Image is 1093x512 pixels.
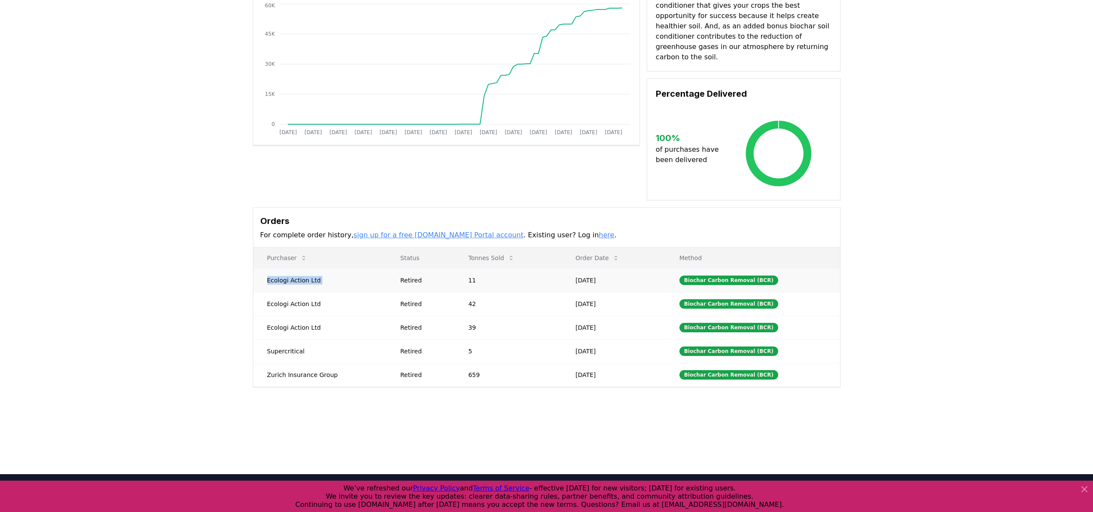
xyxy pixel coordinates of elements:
td: [DATE] [562,268,666,292]
div: Biochar Carbon Removal (BCR) [679,370,778,380]
div: Retired [400,347,448,356]
td: Zurich Insurance Group [253,363,387,386]
button: Order Date [569,249,626,267]
td: Ecologi Action Ltd [253,292,387,316]
tspan: [DATE] [530,129,547,135]
h3: Orders [260,215,833,227]
td: 39 [454,316,562,339]
tspan: 0 [271,121,275,127]
td: Supercritical [253,339,387,363]
div: Retired [400,371,448,379]
td: [DATE] [562,292,666,316]
button: Purchaser [260,249,314,267]
tspan: 30K [265,61,275,67]
tspan: [DATE] [580,129,597,135]
tspan: [DATE] [554,129,572,135]
div: Retired [400,300,448,308]
p: of purchases have been delivered [656,144,726,165]
td: [DATE] [562,316,666,339]
tspan: [DATE] [605,129,622,135]
tspan: [DATE] [479,129,497,135]
tspan: [DATE] [405,129,422,135]
tspan: [DATE] [429,129,447,135]
button: Tonnes Sold [461,249,521,267]
tspan: [DATE] [304,129,322,135]
td: 659 [454,363,562,386]
p: Status [393,254,448,262]
tspan: 45K [265,31,275,37]
h3: Percentage Delivered [656,87,831,100]
tspan: [DATE] [454,129,472,135]
td: Ecologi Action Ltd [253,316,387,339]
a: sign up for a free [DOMAIN_NAME] Portal account [353,231,524,239]
td: [DATE] [562,339,666,363]
tspan: [DATE] [505,129,522,135]
a: here [599,231,614,239]
div: Biochar Carbon Removal (BCR) [679,323,778,332]
tspan: [DATE] [379,129,397,135]
tspan: [DATE] [279,129,297,135]
div: Retired [400,323,448,332]
p: Method [673,254,833,262]
td: Ecologi Action Ltd [253,268,387,292]
td: [DATE] [562,363,666,386]
td: 42 [454,292,562,316]
div: Biochar Carbon Removal (BCR) [679,276,778,285]
div: Biochar Carbon Removal (BCR) [679,346,778,356]
div: Retired [400,276,448,285]
h3: 100 % [656,132,726,144]
tspan: 60K [265,3,275,9]
td: 11 [454,268,562,292]
td: 5 [454,339,562,363]
tspan: [DATE] [354,129,372,135]
tspan: 15K [265,91,275,97]
tspan: [DATE] [329,129,347,135]
div: Biochar Carbon Removal (BCR) [679,299,778,309]
p: For complete order history, . Existing user? Log in . [260,230,833,240]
